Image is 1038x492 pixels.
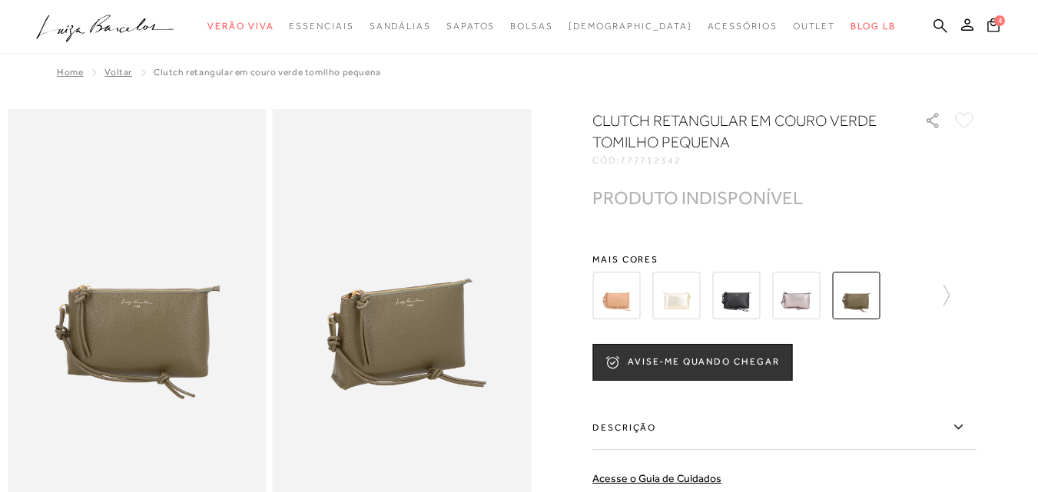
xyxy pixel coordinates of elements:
img: CLUTCH RETANGULAR EM COURO DOURADO PEQUENA [652,272,700,319]
h1: CLUTCH RETANGULAR EM COURO VERDE TOMILHO PEQUENA [592,110,880,153]
a: Voltar [104,67,132,78]
a: noSubCategoriesText [370,12,431,41]
span: Sandálias [370,21,431,31]
a: BLOG LB [851,12,895,41]
img: CLUTCH RETANGULAR EM COURO TITÂNIO PEQUENA [772,272,820,319]
div: CÓD: [592,156,900,165]
a: noSubCategoriesText [793,12,836,41]
a: noSubCategoriesText [207,12,274,41]
a: noSubCategoriesText [446,12,495,41]
span: Outlet [793,21,836,31]
span: Verão Viva [207,21,274,31]
label: Descrição [592,405,977,450]
a: noSubCategoriesText [510,12,553,41]
span: Acessórios [708,21,778,31]
a: noSubCategoriesText [289,12,353,41]
span: 777712342 [620,155,681,166]
span: Essenciais [289,21,353,31]
a: Home [57,67,83,78]
button: 4 [983,17,1004,38]
span: Bolsas [510,21,553,31]
span: 4 [994,15,1005,26]
span: [DEMOGRAPHIC_DATA] [569,21,692,31]
img: CLUTCH RETANGULAR EM COURO PRETO PEQUENA [712,272,760,319]
img: CLUTCH RETANGULAR EM COURO BEGE PEQUENA [592,272,640,319]
a: Acesse o Guia de Cuidados [592,472,721,484]
span: BLOG LB [851,21,895,31]
a: noSubCategoriesText [569,12,692,41]
a: noSubCategoriesText [708,12,778,41]
span: Mais cores [592,255,977,264]
img: CLUTCH RETANGULAR EM COURO VERDE TOMILHO PEQUENA [832,272,880,319]
span: Sapatos [446,21,495,31]
span: CLUTCH RETANGULAR EM COURO VERDE TOMILHO PEQUENA [154,67,381,78]
button: AVISE-ME QUANDO CHEGAR [592,344,792,381]
div: PRODUTO INDISPONÍVEL [592,190,803,206]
